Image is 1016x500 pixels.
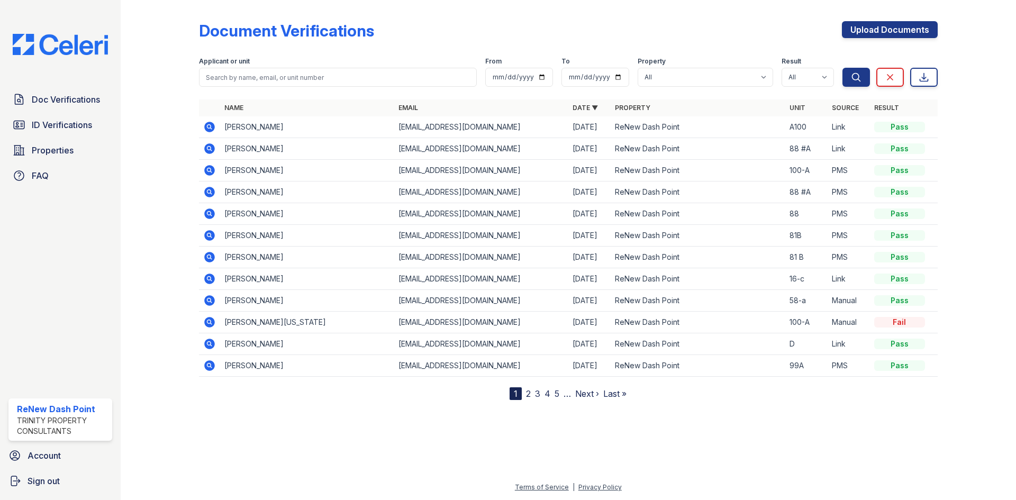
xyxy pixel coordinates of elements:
img: CE_Logo_Blue-a8612792a0a2168367f1c8372b55b34899dd931a85d93a1a3d3e32e68fde9ad4.png [4,34,116,55]
div: | [573,483,575,491]
td: ReNew Dash Point [611,247,785,268]
a: Source [832,104,859,112]
td: [PERSON_NAME] [220,160,394,181]
a: Property [615,104,650,112]
div: Pass [874,208,925,219]
label: From [485,57,502,66]
td: PMS [828,160,870,181]
a: 3 [535,388,540,399]
td: 100-A [785,160,828,181]
td: 99A [785,355,828,377]
a: Upload Documents [842,21,938,38]
a: Properties [8,140,112,161]
div: Trinity Property Consultants [17,415,108,437]
td: [DATE] [568,247,611,268]
td: [EMAIL_ADDRESS][DOMAIN_NAME] [394,355,568,377]
td: ReNew Dash Point [611,312,785,333]
td: [EMAIL_ADDRESS][DOMAIN_NAME] [394,268,568,290]
a: ID Verifications [8,114,112,135]
div: Pass [874,360,925,371]
td: [PERSON_NAME] [220,225,394,247]
td: [PERSON_NAME] [220,333,394,355]
td: Link [828,268,870,290]
td: ReNew Dash Point [611,268,785,290]
a: Last » [603,388,627,399]
td: 81B [785,225,828,247]
td: [PERSON_NAME] [220,138,394,160]
a: 4 [545,388,550,399]
a: FAQ [8,165,112,186]
a: Name [224,104,243,112]
td: Link [828,116,870,138]
td: [PERSON_NAME][US_STATE] [220,312,394,333]
td: PMS [828,247,870,268]
td: 88 #A [785,138,828,160]
td: [EMAIL_ADDRESS][DOMAIN_NAME] [394,333,568,355]
div: Pass [874,230,925,241]
div: Fail [874,317,925,328]
td: PMS [828,355,870,377]
a: 5 [555,388,559,399]
td: PMS [828,181,870,203]
td: [DATE] [568,355,611,377]
td: [DATE] [568,268,611,290]
td: [EMAIL_ADDRESS][DOMAIN_NAME] [394,225,568,247]
td: ReNew Dash Point [611,225,785,247]
a: Sign out [4,470,116,492]
td: [EMAIL_ADDRESS][DOMAIN_NAME] [394,160,568,181]
a: Privacy Policy [578,483,622,491]
label: Property [638,57,666,66]
td: 88 #A [785,181,828,203]
td: ReNew Dash Point [611,116,785,138]
td: ReNew Dash Point [611,160,785,181]
td: ReNew Dash Point [611,290,785,312]
div: Pass [874,274,925,284]
span: Account [28,449,61,462]
td: [EMAIL_ADDRESS][DOMAIN_NAME] [394,138,568,160]
td: [PERSON_NAME] [220,247,394,268]
td: ReNew Dash Point [611,333,785,355]
span: Doc Verifications [32,93,100,106]
a: Account [4,445,116,466]
td: Link [828,138,870,160]
td: [EMAIL_ADDRESS][DOMAIN_NAME] [394,290,568,312]
td: 100-A [785,312,828,333]
td: [EMAIL_ADDRESS][DOMAIN_NAME] [394,203,568,225]
td: [DATE] [568,160,611,181]
td: [PERSON_NAME] [220,355,394,377]
td: 81 B [785,247,828,268]
td: [PERSON_NAME] [220,181,394,203]
td: Manual [828,290,870,312]
a: Email [398,104,418,112]
td: Link [828,333,870,355]
a: Doc Verifications [8,89,112,110]
label: To [561,57,570,66]
td: [EMAIL_ADDRESS][DOMAIN_NAME] [394,181,568,203]
div: Pass [874,143,925,154]
div: Pass [874,252,925,262]
td: [EMAIL_ADDRESS][DOMAIN_NAME] [394,247,568,268]
td: [DATE] [568,116,611,138]
td: [DATE] [568,333,611,355]
a: Date ▼ [573,104,598,112]
span: ID Verifications [32,119,92,131]
td: D [785,333,828,355]
label: Applicant or unit [199,57,250,66]
div: Pass [874,295,925,306]
td: [DATE] [568,312,611,333]
a: Result [874,104,899,112]
input: Search by name, email, or unit number [199,68,477,87]
td: [DATE] [568,203,611,225]
div: Pass [874,187,925,197]
label: Result [782,57,801,66]
td: [PERSON_NAME] [220,268,394,290]
td: PMS [828,203,870,225]
td: [DATE] [568,181,611,203]
span: Properties [32,144,74,157]
td: Manual [828,312,870,333]
td: ReNew Dash Point [611,138,785,160]
td: ReNew Dash Point [611,355,785,377]
td: [DATE] [568,225,611,247]
a: Next › [575,388,599,399]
